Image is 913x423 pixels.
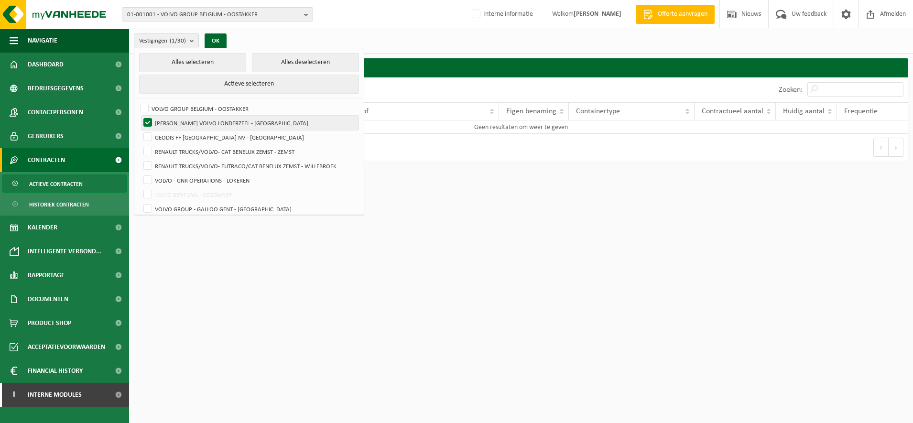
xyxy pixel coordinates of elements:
label: RENAULT TRUCKS/VOLVO- CAT BENELUX ZEMST - ZEMST [141,144,359,159]
label: VOLVO GENT SML - OOSTAKKER [141,187,359,202]
span: Eigen benaming [506,108,556,115]
span: Navigatie [28,29,57,53]
button: Previous [873,138,889,157]
span: Actieve contracten [29,175,83,193]
span: Historiek contracten [29,195,89,214]
span: Product Shop [28,311,71,335]
span: Gebruikers [28,124,64,148]
span: Afvalstof [341,108,369,115]
button: Next [889,138,903,157]
span: Dashboard [28,53,64,76]
button: Actieve selecteren [139,75,359,94]
a: Historiek contracten [2,195,127,213]
span: Contracten [28,148,65,172]
label: VOLVO GROUP - GALLOO GENT - [GEOGRAPHIC_DATA] [141,202,359,216]
span: Huidig aantal [783,108,825,115]
span: I [10,383,18,407]
button: OK [205,33,227,49]
span: Offerte aanvragen [655,10,710,19]
span: Interne modules [28,383,82,407]
span: Frequentie [844,108,878,115]
strong: [PERSON_NAME] [574,11,621,18]
label: VOLVO - GNR OPERATIONS - LOKEREN [141,173,359,187]
td: Geen resultaten om weer te geven [134,120,908,134]
button: 01-001001 - VOLVO GROUP BELGIUM - OOSTAKKER [122,7,313,22]
span: Financial History [28,359,83,383]
span: Bedrijfsgegevens [28,76,84,100]
button: Alles deselecteren [252,53,359,72]
button: Alles selecteren [139,53,246,72]
label: Zoeken: [779,86,803,94]
label: VOLVO GROUP BELGIUM - OOSTAKKER [138,101,359,116]
label: GEODIS FF [GEOGRAPHIC_DATA] NV - [GEOGRAPHIC_DATA] [141,130,359,144]
span: Containertype [576,108,620,115]
span: Documenten [28,287,68,311]
label: [PERSON_NAME] VOLVO LONDERZEEL - [GEOGRAPHIC_DATA] [141,116,359,130]
span: Contactpersonen [28,100,83,124]
a: Actieve contracten [2,174,127,193]
label: RENAULT TRUCKS/VOLVO- EUTRACO/CAT BENELUX ZEMST - WILLEBROEK [141,159,359,173]
button: Vestigingen(1/30) [134,33,199,48]
span: Intelligente verbond... [28,239,102,263]
span: Contractueel aantal [702,108,763,115]
span: 01-001001 - VOLVO GROUP BELGIUM - OOSTAKKER [127,8,300,22]
span: Acceptatievoorwaarden [28,335,105,359]
h2: Contracten [134,58,908,77]
span: Kalender [28,216,57,239]
label: Interne informatie [470,7,533,22]
span: Rapportage [28,263,65,287]
count: (1/30) [170,38,186,44]
span: Vestigingen [139,34,186,48]
a: Offerte aanvragen [636,5,715,24]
